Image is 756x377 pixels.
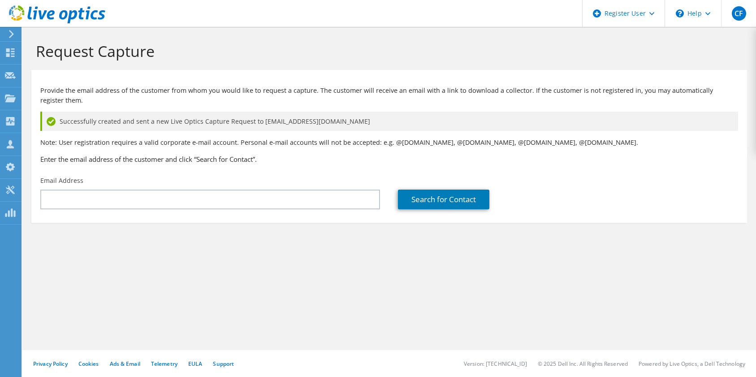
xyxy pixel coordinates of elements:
[110,360,140,368] a: Ads & Email
[78,360,99,368] a: Cookies
[464,360,527,368] li: Version: [TECHNICAL_ID]
[40,176,83,185] label: Email Address
[151,360,177,368] a: Telemetry
[676,9,684,17] svg: \n
[639,360,745,368] li: Powered by Live Optics, a Dell Technology
[732,6,746,21] span: CF
[40,154,738,164] h3: Enter the email address of the customer and click “Search for Contact”.
[33,360,68,368] a: Privacy Policy
[398,190,489,209] a: Search for Contact
[36,42,738,61] h1: Request Capture
[213,360,234,368] a: Support
[188,360,202,368] a: EULA
[538,360,628,368] li: © 2025 Dell Inc. All Rights Reserved
[40,86,738,105] p: Provide the email address of the customer from whom you would like to request a capture. The cust...
[40,138,738,147] p: Note: User registration requires a valid corporate e-mail account. Personal e-mail accounts will ...
[60,117,370,126] span: Successfully created and sent a new Live Optics Capture Request to [EMAIL_ADDRESS][DOMAIN_NAME]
